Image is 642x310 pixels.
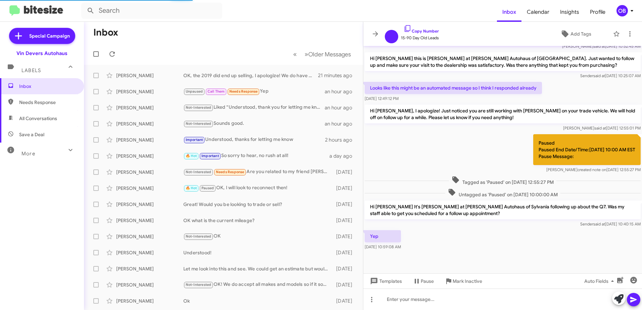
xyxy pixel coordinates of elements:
[183,184,333,192] div: OK, I will look to reconnect then!
[404,29,439,34] a: Copy Number
[365,201,641,219] p: Hi [PERSON_NAME] It's [PERSON_NAME] at [PERSON_NAME] Autohaus of Sylvania following up about the ...
[289,47,355,61] nav: Page navigation example
[563,125,641,131] span: [PERSON_NAME] [DATE] 12:55:01 PM
[19,83,76,90] span: Inbox
[186,138,203,142] span: Important
[407,275,439,287] button: Pause
[439,275,488,287] button: Mark Inactive
[183,265,333,272] div: Let me look into this and see. We could get an estimate but would need to see it in person for a ...
[333,217,358,224] div: [DATE]
[325,120,358,127] div: an hour ago
[183,232,333,240] div: OK
[183,104,325,111] div: Liked “Understood, thank you for letting me know!”
[186,234,212,239] span: Not-Interested
[183,152,329,160] div: So sorry to hear, no rush at all!
[363,275,407,287] button: Templates
[116,201,183,208] div: [PERSON_NAME]
[562,44,641,49] span: [PERSON_NAME] [DATE] 10:52:45 AM
[19,131,44,138] span: Save a Deal
[186,121,212,126] span: Not-Interested
[333,281,358,288] div: [DATE]
[421,275,434,287] span: Pause
[497,2,521,22] a: Inbox
[333,298,358,304] div: [DATE]
[453,275,482,287] span: Mark Inactive
[570,28,591,40] span: Add Tags
[116,185,183,192] div: [PERSON_NAME]
[183,201,333,208] div: Great! Would you be looking to trade or sell?
[183,120,325,127] div: Sounds good.
[580,73,641,78] span: Sender [DATE] 10:25:07 AM
[333,233,358,240] div: [DATE]
[325,88,358,95] div: an hour ago
[333,169,358,175] div: [DATE]
[116,104,183,111] div: [PERSON_NAME]
[116,153,183,159] div: [PERSON_NAME]
[21,67,41,73] span: Labels
[401,35,439,41] span: 15-90 Day Old Leads
[533,134,641,165] p: Paused Paused End Date/Time:[DATE] 10:00 AM EST Pause Message:
[308,51,351,58] span: Older Messages
[116,88,183,95] div: [PERSON_NAME]
[183,88,325,95] div: Yep
[216,170,244,174] span: Needs Response
[186,154,197,158] span: 🔥 Hot
[21,151,35,157] span: More
[186,89,203,94] span: Unpaused
[183,249,333,256] div: Understood!
[555,2,585,22] a: Insights
[542,28,610,40] button: Add Tags
[611,5,635,16] button: OB
[593,73,605,78] span: said at
[201,186,214,190] span: Paused
[183,136,325,144] div: Understood, thanks for letting me know
[585,2,611,22] a: Profile
[318,72,358,79] div: 21 minutes ago
[183,298,333,304] div: Ok
[186,186,197,190] span: 🔥 Hot
[445,188,560,198] span: Untagged as 'Paused' on [DATE] 10:00:00 AM
[580,221,641,226] span: Sender [DATE] 10:40:15 AM
[305,50,308,58] span: »
[365,105,641,123] p: Hi [PERSON_NAME], I apologize! Just noticed you are still working with [PERSON_NAME] on your trad...
[19,99,76,106] span: Needs Response
[546,167,641,172] span: [PERSON_NAME] [DATE] 12:55:27 PM
[369,275,402,287] span: Templates
[329,153,358,159] div: a day ago
[293,50,297,58] span: «
[208,89,225,94] span: Call Them
[521,2,555,22] a: Calendar
[116,233,183,240] div: [PERSON_NAME]
[365,230,401,242] p: Yep
[333,249,358,256] div: [DATE]
[579,275,622,287] button: Auto Fields
[116,137,183,143] div: [PERSON_NAME]
[186,105,212,110] span: Not-Interested
[186,282,212,287] span: Not-Interested
[325,104,358,111] div: an hour ago
[333,185,358,192] div: [DATE]
[333,201,358,208] div: [DATE]
[365,244,401,249] span: [DATE] 10:59:08 AM
[9,28,75,44] a: Special Campaign
[116,281,183,288] div: [PERSON_NAME]
[593,44,605,49] span: said at
[593,221,605,226] span: said at
[116,265,183,272] div: [PERSON_NAME]
[183,168,333,176] div: Are you related to my friend [PERSON_NAME]?
[365,82,542,94] p: Looks like this might be an automated message so I think I responded already
[449,176,556,186] span: Tagged as 'Paused' on [DATE] 12:55:27 PM
[365,96,399,101] span: [DATE] 12:49:12 PM
[116,169,183,175] div: [PERSON_NAME]
[116,298,183,304] div: [PERSON_NAME]
[116,217,183,224] div: [PERSON_NAME]
[229,89,258,94] span: Needs Response
[301,47,355,61] button: Next
[365,52,641,71] p: Hi [PERSON_NAME] this is [PERSON_NAME] at [PERSON_NAME] Autohaus of [GEOGRAPHIC_DATA]. Just wante...
[578,167,606,172] span: created note on
[183,281,333,289] div: OK! We do accept all makes and models so if it something you'd want to explore, let me know!
[201,154,219,158] span: Important
[116,249,183,256] div: [PERSON_NAME]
